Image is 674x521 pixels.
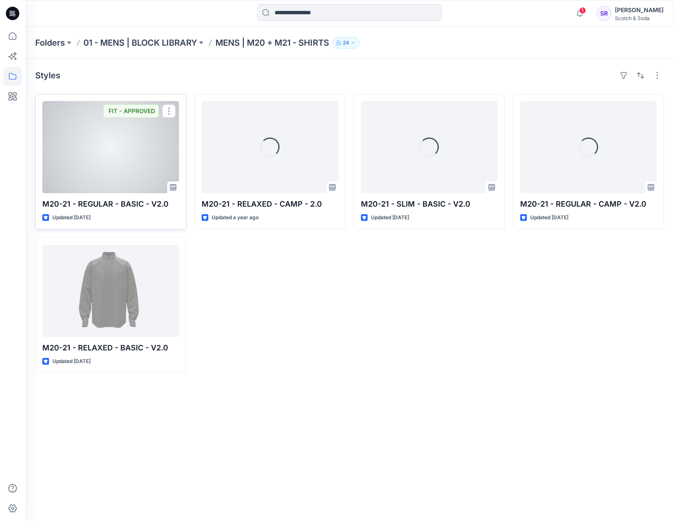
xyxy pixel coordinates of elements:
[202,198,338,210] p: M20-21 - RELAXED - CAMP - 2.0
[83,37,197,49] a: 01 - MENS | BLOCK LIBRARY
[35,70,60,80] h4: Styles
[52,357,91,366] p: Updated [DATE]
[42,342,179,354] p: M20-21 - RELAXED - BASIC - V2.0
[615,5,664,15] div: [PERSON_NAME]
[520,198,657,210] p: M20-21 - REGULAR - CAMP - V2.0
[42,245,179,337] a: M20-21 - RELAXED - BASIC - V2.0
[215,37,329,49] p: MENS | M20 + M21 - SHIRTS
[52,213,91,222] p: Updated [DATE]
[35,37,65,49] a: Folders
[212,213,259,222] p: Updated a year ago
[615,15,664,21] div: Scotch & Soda
[579,7,586,14] span: 1
[530,213,568,222] p: Updated [DATE]
[371,213,409,222] p: Updated [DATE]
[343,38,349,47] p: 24
[332,37,360,49] button: 24
[42,198,179,210] p: M20-21 - REGULAR - BASIC - V2.0
[361,198,498,210] p: M20-21 - SLIM - BASIC - V2.0
[596,6,612,21] div: SR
